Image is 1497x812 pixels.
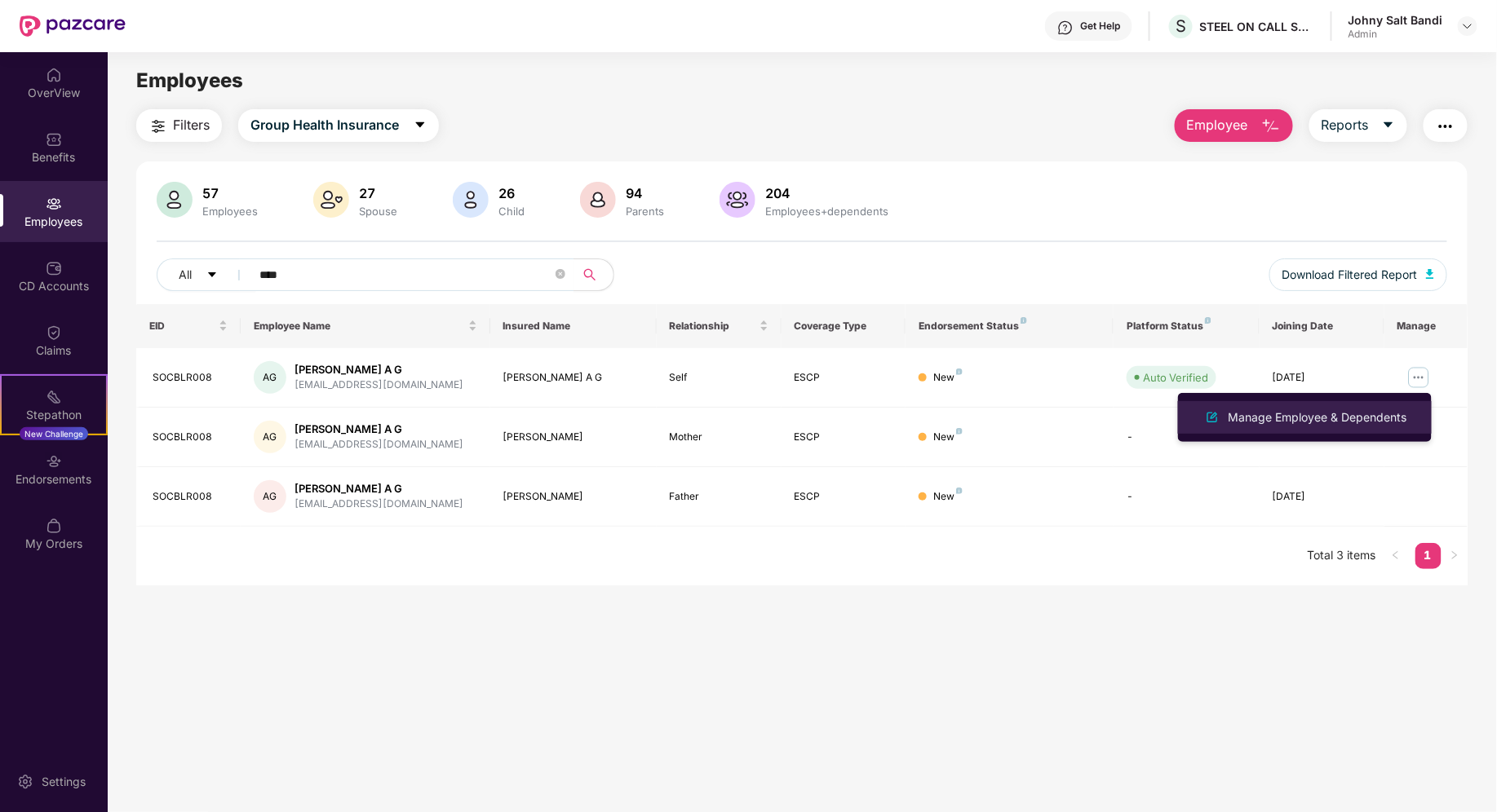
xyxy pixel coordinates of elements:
img: svg+xml;base64,PHN2ZyB4bWxucz0iaHR0cDovL3d3dy53My5vcmcvMjAwMC9zdmciIHhtbG5zOnhsaW5rPSJodHRwOi8vd3... [1261,117,1281,136]
img: svg+xml;base64,PHN2ZyBpZD0iRW5kb3JzZW1lbnRzIiB4bWxucz0iaHR0cDovL3d3dy53My5vcmcvMjAwMC9zdmciIHdpZH... [46,453,62,470]
div: 94 [622,185,667,201]
div: [PERSON_NAME] [503,430,644,445]
div: ESCP [795,430,893,445]
img: svg+xml;base64,PHN2ZyB4bWxucz0iaHR0cDovL3d3dy53My5vcmcvMjAwMC9zdmciIHdpZHRoPSI4IiBoZWlnaHQ9IjgiIH... [1205,317,1211,324]
span: Filters [173,115,210,135]
div: [PERSON_NAME] A G [503,370,644,386]
span: right [1450,550,1459,560]
button: left [1383,543,1409,569]
div: STEEL ON CALL SERVICES ([GEOGRAPHIC_DATA]) PRIVATE LIMITED [1200,19,1314,34]
button: Filters [136,109,222,142]
th: Manage [1384,304,1468,348]
div: Endorsement Status [919,320,1101,333]
th: Joining Date [1260,304,1384,348]
div: New Challenge [20,427,88,440]
img: svg+xml;base64,PHN2ZyB4bWxucz0iaHR0cDovL3d3dy53My5vcmcvMjAwMC9zdmciIHdpZHRoPSIyNCIgaGVpZ2h0PSIyNC... [148,117,168,136]
div: [DATE] [1273,489,1371,505]
img: svg+xml;base64,PHN2ZyB4bWxucz0iaHR0cDovL3d3dy53My5vcmcvMjAwMC9zdmciIHhtbG5zOnhsaW5rPSJodHRwOi8vd3... [313,182,349,218]
div: [PERSON_NAME] A G [295,362,463,377]
div: [EMAIL_ADDRESS][DOMAIN_NAME] [295,437,463,452]
span: caret-down [414,118,427,133]
div: Stepathon [2,407,106,423]
div: 27 [356,185,401,201]
div: Get Help [1080,20,1120,33]
img: manageButton [1406,364,1432,391]
div: SOCBLR008 [153,430,227,445]
div: Mother [670,430,768,445]
div: New [933,489,963,505]
span: Reports [1322,115,1369,135]
th: EID [136,304,240,348]
span: Relationship [670,320,756,333]
span: Employee [1187,115,1248,135]
img: svg+xml;base64,PHN2ZyB4bWxucz0iaHR0cDovL3d3dy53My5vcmcvMjAwMC9zdmciIHdpZHRoPSIyNCIgaGVpZ2h0PSIyNC... [1436,117,1455,136]
li: Previous Page [1383,543,1409,569]
img: svg+xml;base64,PHN2ZyBpZD0iQ0RfQWNjb3VudHMiIGRhdGEtbmFtZT0iQ0QgQWNjb3VudHMiIHhtbG5zPSJodHRwOi8vd3... [46,260,62,276]
div: Employees [199,205,261,218]
div: 57 [199,185,261,201]
img: svg+xml;base64,PHN2ZyB4bWxucz0iaHR0cDovL3d3dy53My5vcmcvMjAwMC9zdmciIHhtbG5zOnhsaW5rPSJodHRwOi8vd3... [1426,269,1434,279]
span: caret-down [206,269,218,282]
div: [PERSON_NAME] [503,489,644,505]
div: Employees+dependents [762,205,892,218]
img: svg+xml;base64,PHN2ZyBpZD0iTXlfT3JkZXJzIiBkYXRhLW5hbWU9Ik15IE9yZGVycyIgeG1sbnM9Imh0dHA6Ly93d3cudz... [46,518,62,534]
div: SOCBLR008 [153,370,227,386]
span: Employee Name [254,320,465,333]
img: svg+xml;base64,PHN2ZyB4bWxucz0iaHR0cDovL3d3dy53My5vcmcvMjAwMC9zdmciIHhtbG5zOnhsaW5rPSJodHRwOi8vd3... [720,182,755,218]
th: Employee Name [241,304,490,348]
div: New [933,430,963,445]
div: AG [254,361,286,394]
img: svg+xml;base64,PHN2ZyB4bWxucz0iaHR0cDovL3d3dy53My5vcmcvMjAwMC9zdmciIHhtbG5zOnhsaW5rPSJodHRwOi8vd3... [580,182,616,218]
div: AG [254,421,286,453]
span: Group Health Insurance [250,115,399,135]
button: Group Health Insurancecaret-down [238,109,439,142]
td: - [1114,408,1259,467]
span: Download Filtered Report [1282,266,1418,284]
button: Employee [1175,109,1293,142]
div: New [933,370,963,386]
img: svg+xml;base64,PHN2ZyB4bWxucz0iaHR0cDovL3d3dy53My5vcmcvMjAwMC9zdmciIHhtbG5zOnhsaW5rPSJodHRwOi8vd3... [453,182,489,218]
span: S [1176,16,1186,36]
div: Settings [37,774,91,790]
img: svg+xml;base64,PHN2ZyB4bWxucz0iaHR0cDovL3d3dy53My5vcmcvMjAwMC9zdmciIHdpZHRoPSI4IiBoZWlnaHQ9IjgiIH... [1021,317,1027,324]
img: svg+xml;base64,PHN2ZyBpZD0iRW1wbG95ZWVzIiB4bWxucz0iaHR0cDovL3d3dy53My5vcmcvMjAwMC9zdmciIHdpZHRoPS... [46,196,62,212]
span: caret-down [1382,118,1395,133]
img: New Pazcare Logo [20,15,126,37]
div: Parents [622,205,667,218]
th: Relationship [657,304,782,348]
div: Admin [1349,28,1443,41]
img: svg+xml;base64,PHN2ZyB4bWxucz0iaHR0cDovL3d3dy53My5vcmcvMjAwMC9zdmciIHhtbG5zOnhsaW5rPSJodHRwOi8vd3... [157,182,193,218]
button: right [1442,543,1468,569]
img: svg+xml;base64,PHN2ZyB4bWxucz0iaHR0cDovL3d3dy53My5vcmcvMjAwMC9zdmciIHdpZHRoPSI4IiBoZWlnaHQ9IjgiIH... [956,368,963,375]
img: svg+xml;base64,PHN2ZyB4bWxucz0iaHR0cDovL3d3dy53My5vcmcvMjAwMC9zdmciIHhtbG5zOnhsaW5rPSJodHRwOi8vd3... [1202,408,1222,427]
img: svg+xml;base64,PHN2ZyBpZD0iQ2xhaW0iIHhtbG5zPSJodHRwOi8vd3d3LnczLm9yZy8yMDAwL3N2ZyIgd2lkdGg9IjIwIi... [46,324,62,341]
th: Insured Name [490,304,657,348]
div: [EMAIL_ADDRESS][DOMAIN_NAME] [295,496,463,512]
div: ESCP [795,489,893,505]
div: Child [495,205,528,218]
div: [DATE] [1273,370,1371,386]
span: EID [149,320,215,333]
div: Auto Verified [1143,369,1208,386]
span: close-circle [556,267,565,283]
img: svg+xml;base64,PHN2ZyBpZD0iQmVuZWZpdHMiIHhtbG5zPSJodHRwOi8vd3d3LnczLm9yZy8yMDAwL3N2ZyIgd2lkdGg9Ij... [46,131,62,148]
div: Manage Employee & Dependents [1225,408,1411,426]
img: svg+xml;base64,PHN2ZyBpZD0iU2V0dGluZy0yMHgyMCIgeG1sbnM9Imh0dHA6Ly93d3cudzMub3JnLzIwMDAvc3ZnIiB3aW... [17,774,33,790]
div: SOCBLR008 [153,489,227,505]
button: Allcaret-down [157,258,256,291]
div: [PERSON_NAME] A G [295,481,463,496]
img: svg+xml;base64,PHN2ZyBpZD0iSG9tZSIgeG1sbnM9Imh0dHA6Ly93d3cudzMub3JnLzIwMDAvc3ZnIiB3aWR0aD0iMjAiIG... [46,67,62,83]
li: Next Page [1442,543,1468,569]
span: close-circle [556,269,565,279]
div: Self [670,370,768,386]
div: [PERSON_NAME] A G [295,421,463,437]
div: AG [254,480,286,513]
img: svg+xml;base64,PHN2ZyBpZD0iRHJvcGRvd24tMzJ4MzIiIHhtbG5zPSJodHRwOi8vd3d3LnczLm9yZy8yMDAwL3N2ZyIgd2... [1461,20,1474,33]
span: All [179,266,192,284]
img: svg+xml;base64,PHN2ZyB4bWxucz0iaHR0cDovL3d3dy53My5vcmcvMjAwMC9zdmciIHdpZHRoPSIyMSIgaGVpZ2h0PSIyMC... [46,389,62,405]
li: Total 3 items [1308,543,1376,569]
div: [EMAIL_ADDRESS][DOMAIN_NAME] [295,377,463,393]
div: 26 [495,185,528,201]
img: svg+xml;base64,PHN2ZyB4bWxucz0iaHR0cDovL3d3dy53My5vcmcvMjAwMC9zdmciIHdpZHRoPSI4IiBoZWlnaHQ9IjgiIH... [956,488,963,494]
td: - [1114,467,1259,527]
